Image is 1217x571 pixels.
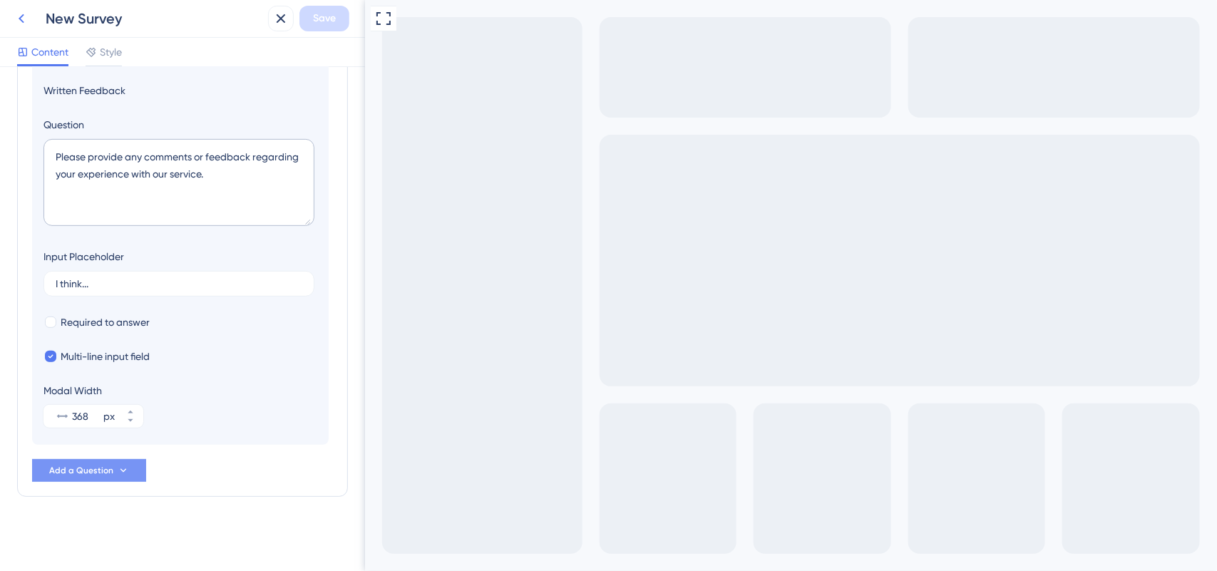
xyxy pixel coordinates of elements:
button: px [118,405,143,416]
button: px [118,416,143,428]
input: px [72,408,101,425]
span: Add a Question [49,465,113,476]
span: Multi-line input field [61,348,150,365]
div: New Survey [46,9,262,29]
label: Question [43,116,317,133]
div: Modal Width [43,382,143,399]
input: Type a placeholder [56,279,302,289]
span: Powered by UserGuiding [76,206,199,223]
span: Save [313,10,336,27]
span: Style [100,43,122,61]
button: Save [299,6,349,31]
button: Add a Question [32,459,146,482]
textarea: Please provide any comments or feedback regarding your experience with our service. [43,139,314,226]
span: Required to answer [61,314,150,331]
textarea: nuytdsgr [66,115,196,152]
div: px [103,408,115,425]
div: Input Placeholder [43,248,124,265]
button: Submit survey [106,166,156,185]
div: Please provide any comments or feedback regarding your experience with our service. [17,70,251,104]
span: Content [31,43,68,61]
span: Written Feedback [43,82,317,99]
